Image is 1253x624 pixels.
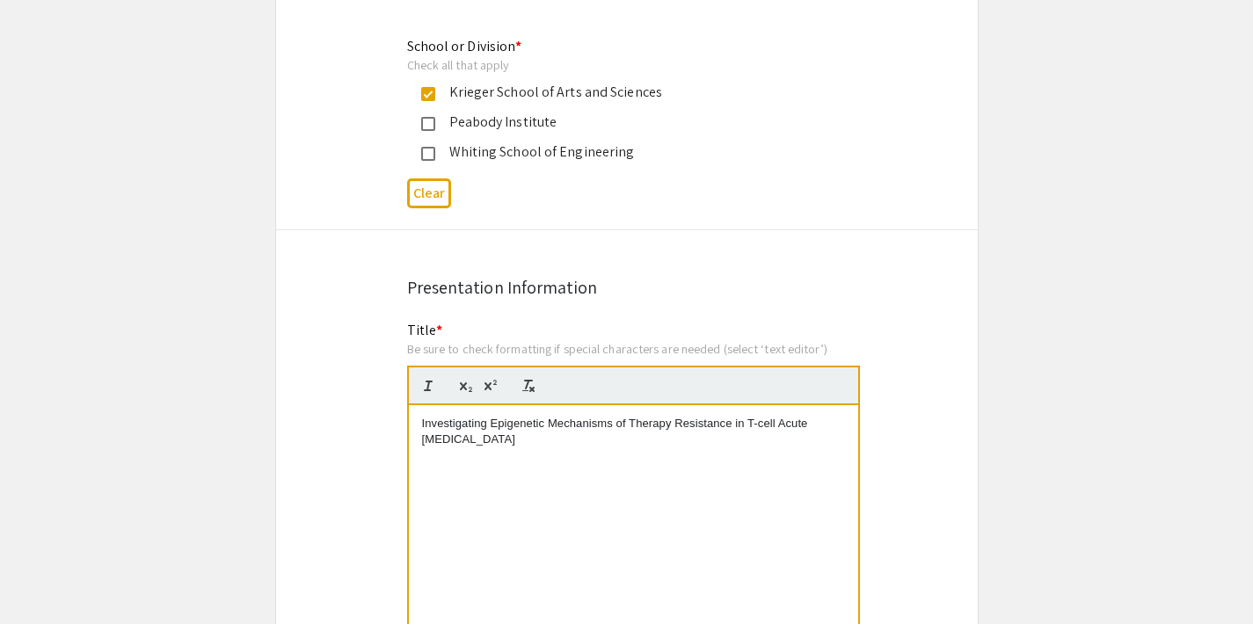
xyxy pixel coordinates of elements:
p: Investigating Epigenetic Mechanisms of Therapy Resistance in T-cell Acute [MEDICAL_DATA] [422,416,845,448]
div: Whiting School of Engineering [435,141,805,163]
button: Clear [407,178,451,207]
div: Peabody Institute [435,112,805,133]
div: Krieger School of Arts and Sciences [435,82,805,103]
mat-label: Title [407,321,443,339]
div: Be sure to check formatting if special characters are needed (select ‘text editor’) [407,341,860,357]
mat-label: School or Division [407,37,522,55]
iframe: Chat [13,545,75,611]
div: Presentation Information [407,274,847,301]
div: Check all that apply [407,57,819,73]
